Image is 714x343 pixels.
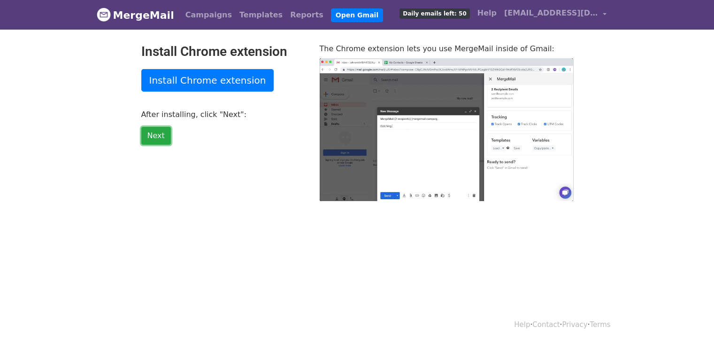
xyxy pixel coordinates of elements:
[286,6,327,24] a: Reports
[396,4,473,23] a: Daily emails left: 50
[141,127,171,145] a: Next
[182,6,236,24] a: Campaigns
[141,44,306,60] h2: Install Chrome extension
[399,8,469,19] span: Daily emails left: 50
[514,320,530,329] a: Help
[141,69,274,92] a: Install Chrome extension
[97,5,174,25] a: MergeMail
[320,44,573,54] p: The Chrome extension lets you use MergeMail inside of Gmail:
[474,4,500,23] a: Help
[500,4,610,26] a: [EMAIL_ADDRESS][DOMAIN_NAME]
[97,8,111,22] img: MergeMail logo
[562,320,587,329] a: Privacy
[590,320,610,329] a: Terms
[504,8,598,19] span: [EMAIL_ADDRESS][DOMAIN_NAME]
[532,320,560,329] a: Contact
[667,298,714,343] iframe: Chat Widget
[141,109,306,119] p: After installing, click "Next":
[236,6,286,24] a: Templates
[331,8,383,22] a: Open Gmail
